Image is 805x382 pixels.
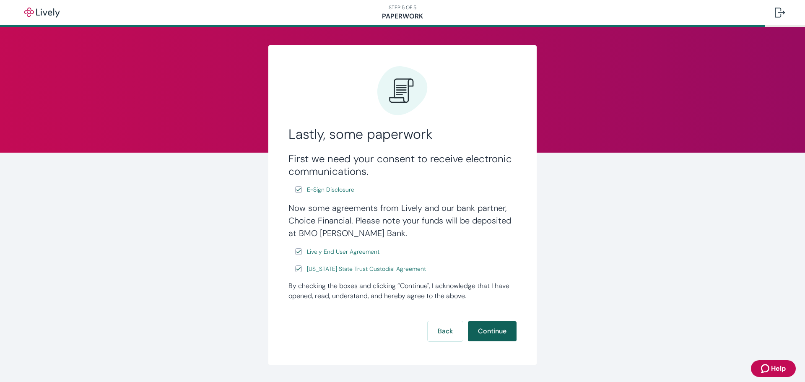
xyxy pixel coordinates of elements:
span: Lively End User Agreement [307,247,379,256]
h2: Lastly, some paperwork [288,126,517,143]
a: e-sign disclosure document [305,185,356,195]
h4: Now some agreements from Lively and our bank partner, Choice Financial. Please note your funds wi... [288,202,517,239]
button: Back [428,321,463,341]
span: Help [771,364,786,374]
button: Zendesk support iconHelp [751,360,796,377]
img: Lively [18,8,65,18]
div: By checking the boxes and clicking “Continue", I acknowledge that I have opened, read, understand... [288,281,517,301]
button: Log out [768,3,792,23]
h3: First we need your consent to receive electronic communications. [288,153,517,178]
a: e-sign disclosure document [305,264,428,274]
svg: Zendesk support icon [761,364,771,374]
a: e-sign disclosure document [305,247,381,257]
span: [US_STATE] State Trust Custodial Agreement [307,265,426,273]
button: Continue [468,321,517,341]
span: E-Sign Disclosure [307,185,354,194]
